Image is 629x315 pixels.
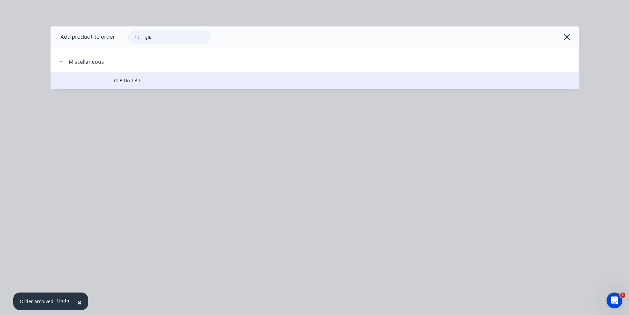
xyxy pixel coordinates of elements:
[607,293,622,308] iframe: Intercom live chat
[620,293,625,298] span: 1
[53,296,73,306] button: Undo
[20,298,53,305] div: Order archived
[69,58,104,66] div: Miscellaneous
[145,30,211,44] input: Search...
[114,77,486,84] span: GFB Drill Bits
[78,298,82,307] span: ×
[71,295,88,310] button: Close
[51,26,115,48] div: Add product to order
